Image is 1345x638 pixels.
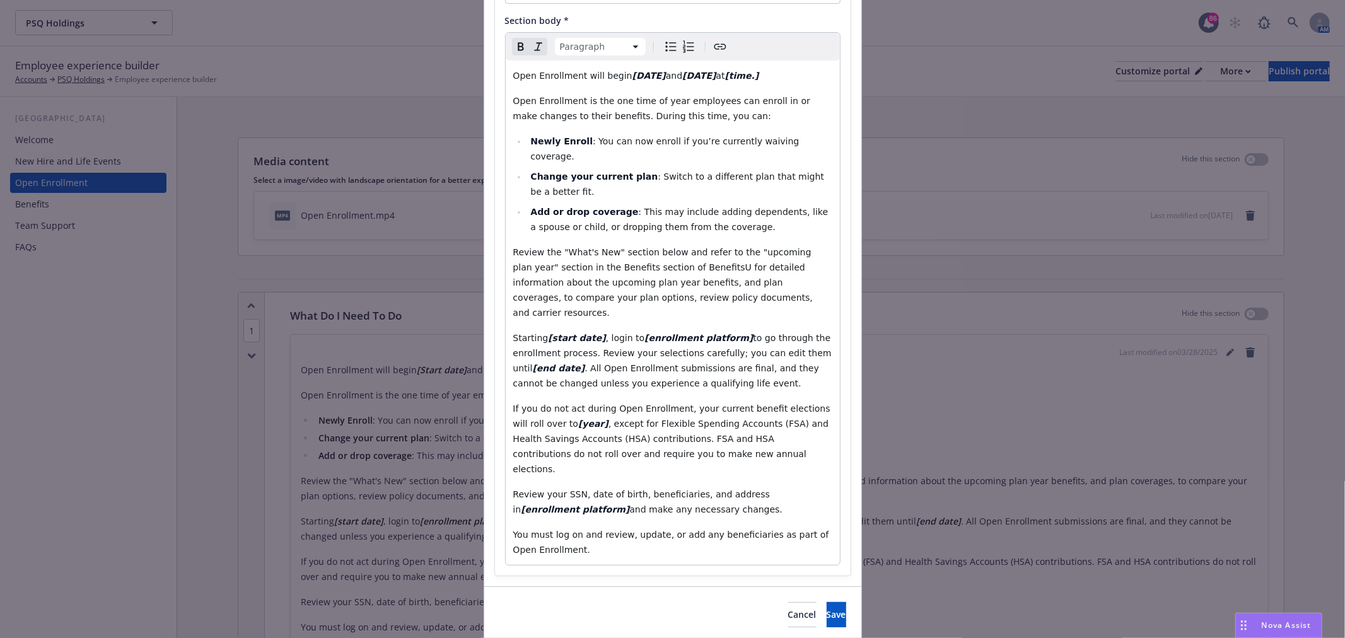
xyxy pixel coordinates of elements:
div: toggle group [662,38,697,55]
strong: [DATE] [682,71,716,81]
span: to go through the enrollment process. Review your selections carefully; you can edit them until [513,333,835,373]
strong: Change your current plan [530,171,658,182]
button: Remove bold [512,38,530,55]
span: Save [827,608,846,620]
button: Numbered list [680,38,697,55]
span: Nova Assist [1262,620,1312,630]
span: Cancel [788,608,817,620]
span: , login to [606,333,645,343]
div: Drag to move [1236,613,1252,637]
strong: [year] [578,419,608,429]
strong: [enrollment platform] [521,504,629,514]
strong: [start date] [548,333,605,343]
span: , except for Flexible Spending Accounts (FSA) and Health Savings Accounts (HSA) contributions. FS... [513,419,832,474]
span: Section body * [505,14,569,26]
span: : You can now enroll if you’re currently waiving coverage. [530,136,801,161]
span: Open Enrollment will begin [513,71,632,81]
button: Bulleted list [662,38,680,55]
span: Open Enrollment is the one time of year employees can enroll in or make changes to their benefits... [513,96,813,121]
button: Remove italic [530,38,547,55]
strong: [DATE] [632,71,666,81]
span: You must log on and review, update, or add any beneficiaries as part of Open Enrollment. [513,530,832,555]
span: and make any necessary changes. [629,504,783,514]
button: Create link [711,38,729,55]
button: Block type [555,38,646,55]
span: Starting [513,333,549,343]
strong: Add or drop coverage [530,207,638,217]
span: : This may include adding dependents, like a spouse or child, or dropping them from the coverage. [530,207,830,232]
strong: [end date] [533,363,585,373]
strong: Newly Enroll [530,136,593,146]
strong: [time.] [725,71,759,81]
span: : Switch to a different plan that might be a better fit. [530,171,827,197]
button: Cancel [788,602,817,627]
strong: [enrollment platform] [644,333,753,343]
span: . All Open Enrollment submissions are final, and they cannot be changed unless you experience a q... [513,363,822,388]
button: Nova Assist [1235,613,1322,638]
span: Review your SSN, date of birth, beneficiaries, and address in [513,489,773,514]
div: editable markdown [506,61,840,565]
span: and [666,71,682,81]
span: Review the "What's New" section below and refer to the "upcoming plan year" section in the Benefi... [513,247,816,318]
span: If you do not act during Open Enrollment, your current benefit elections will roll over to [513,403,834,429]
button: Save [827,602,846,627]
span: at [716,71,725,81]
